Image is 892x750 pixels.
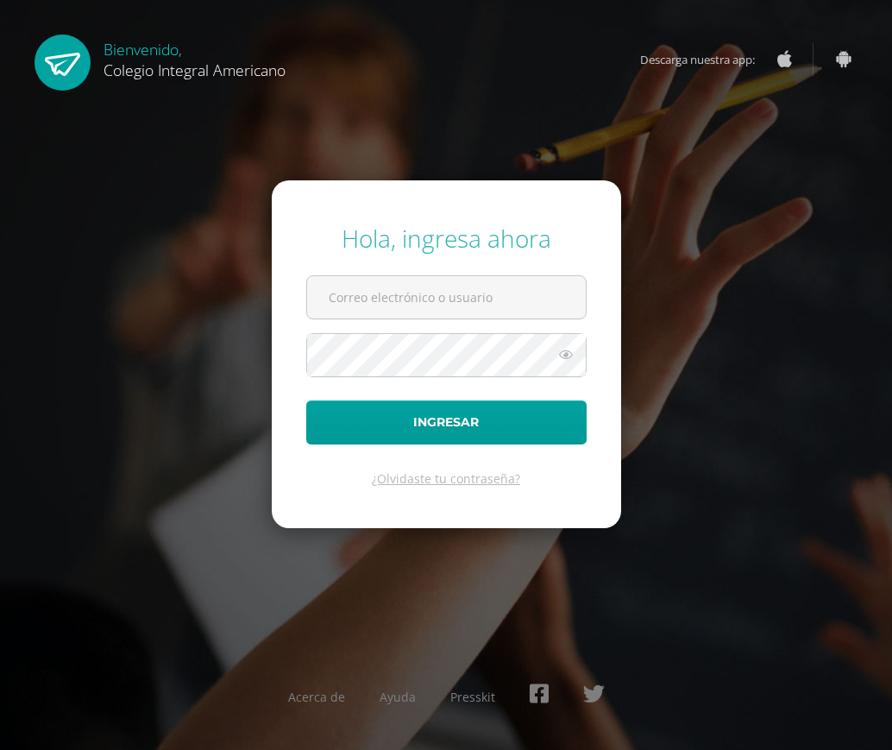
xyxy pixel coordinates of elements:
[307,276,586,318] input: Correo electrónico o usuario
[450,689,495,705] a: Presskit
[372,470,520,487] a: ¿Olvidaste tu contraseña?
[306,222,587,255] div: Hola, ingresa ahora
[104,35,286,80] div: Bienvenido,
[640,43,772,76] span: Descarga nuestra app:
[288,689,345,705] a: Acerca de
[306,400,587,444] button: Ingresar
[104,60,286,80] span: Colegio Integral Americano
[380,689,416,705] a: Ayuda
